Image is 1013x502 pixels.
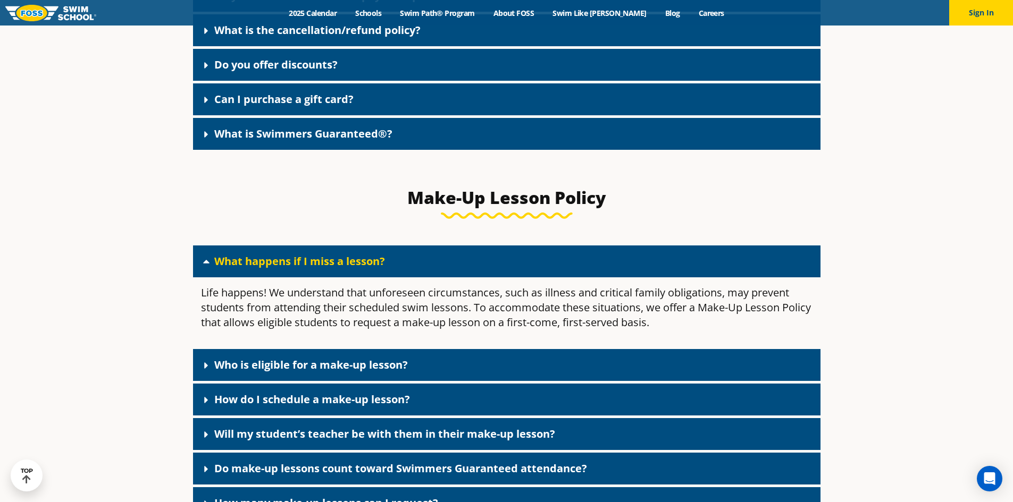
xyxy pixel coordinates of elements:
[193,349,821,381] div: Who is eligible for a make-up lesson?
[214,126,392,141] a: What is Swimmers Guaranteed®?
[214,254,385,268] a: What happens if I miss a lesson?
[193,83,821,115] div: Can I purchase a gift card?
[256,187,758,208] h3: Make-Up Lesson Policy
[201,285,813,330] p: Life happens! We understand that unforeseen circumstances, such as illness and critical family ob...
[346,8,391,18] a: Schools
[193,118,821,150] div: What is Swimmers Guaranteed®?
[656,8,689,18] a: Blog
[193,384,821,415] div: How do I schedule a make-up lesson?
[214,92,354,106] a: Can I purchase a gift card?
[21,467,33,484] div: TOP
[280,8,346,18] a: 2025 Calendar
[193,49,821,81] div: Do you offer discounts?
[214,358,408,372] a: Who is eligible for a make-up lesson?
[391,8,484,18] a: Swim Path® Program
[193,418,821,450] div: Will my student’s teacher be with them in their make-up lesson?
[193,245,821,277] div: What happens if I miss a lesson?
[193,14,821,46] div: What is the cancellation/refund policy?
[214,392,410,406] a: How do I schedule a make-up lesson?
[543,8,656,18] a: Swim Like [PERSON_NAME]
[193,453,821,484] div: Do make-up lessons count toward Swimmers Guaranteed attendance?
[214,427,555,441] a: Will my student’s teacher be with them in their make-up lesson?
[214,57,338,72] a: Do you offer discounts?
[977,466,1002,491] div: Open Intercom Messenger
[214,461,587,475] a: Do make-up lessons count toward Swimmers Guaranteed attendance?
[689,8,733,18] a: Careers
[484,8,543,18] a: About FOSS
[214,23,421,37] a: What is the cancellation/refund policy?
[193,277,821,346] div: What happens if I miss a lesson?
[5,5,96,21] img: FOSS Swim School Logo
